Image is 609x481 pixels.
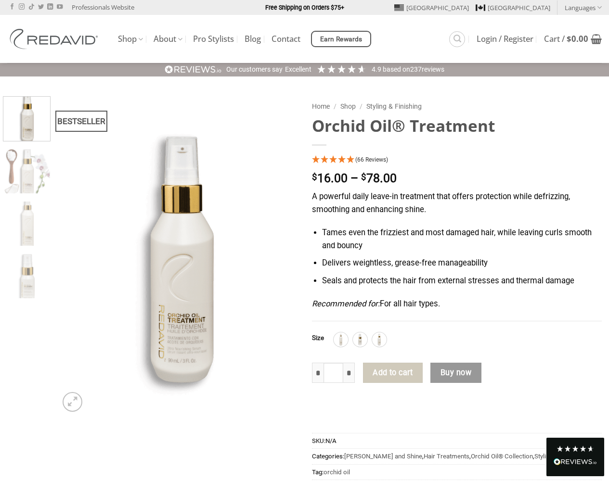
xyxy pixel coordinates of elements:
span: reviews [422,65,444,73]
span: Earn Rewards [320,34,363,45]
a: Zoom [63,392,82,411]
a: Styling & Finishing [366,102,422,110]
input: Product quantity [324,363,344,383]
span: Login / Register [477,35,533,43]
a: Languages [565,0,602,14]
span: Categories: , , , [312,448,602,464]
label: Size [312,335,324,342]
span: SKU: [312,433,602,448]
a: Follow on TikTok [28,4,34,11]
li: Tames even the frizziest and most damaged hair, while leaving curls smooth and bouncy [322,227,602,252]
span: (66 Reviews) [355,156,388,163]
a: Orchid Oil® Collection [471,453,533,460]
span: Cart / [544,35,588,43]
img: 30ml [354,333,366,346]
span: $ [567,33,571,44]
span: 237 [410,65,422,73]
img: REDAVID Salon Products | United States [7,29,104,49]
a: Shop [118,30,143,49]
strong: Free Shipping on Orders $75+ [265,4,344,11]
a: Blog [245,30,261,48]
span: / [360,102,363,110]
a: Contact [272,30,300,48]
img: REDAVID Orchid Oil Treatment 250ml [3,202,50,248]
div: 4.95 Stars - 66 Reviews [312,154,602,167]
span: Tag: [312,464,602,480]
button: Buy now [430,363,481,383]
a: Login / Register [477,30,533,48]
span: – [350,171,358,185]
img: REVIEWS.io [554,458,597,465]
a: Shop [340,102,356,110]
img: 250ml [335,333,347,346]
div: Our customers say [226,65,283,75]
bdi: 78.00 [361,171,397,185]
p: A powerful daily leave-in treatment that offers protection while defrizzing, smoothing and enhanc... [312,190,602,216]
div: Read All Reviews [554,456,597,469]
span: / [334,102,337,110]
a: Follow on Instagram [19,4,25,11]
a: Home [312,102,330,110]
a: Search [449,31,465,47]
div: Excellent [285,65,311,75]
em: Recommended for: [312,299,380,308]
a: Follow on LinkedIn [47,4,53,11]
span: 4.9 [372,65,383,73]
a: View cart [544,28,602,50]
a: Follow on Twitter [38,4,44,11]
a: Follow on YouTube [57,4,63,11]
a: About [154,30,182,49]
bdi: 16.00 [312,171,348,185]
input: Increase quantity of Orchid Oil® Treatment [343,363,355,383]
div: 90ml [372,332,387,347]
li: Seals and protects the hair from external stresses and thermal damage [322,275,602,288]
li: Delivers weightless, grease-free manageability [322,257,602,270]
span: N/A [325,437,337,444]
nav: Breadcrumb [312,101,602,112]
a: Pro Stylists [193,30,234,48]
span: $ [312,173,317,182]
span: Based on [383,65,410,73]
h1: Orchid Oil® Treatment [312,115,602,136]
a: Follow on Facebook [9,4,15,11]
button: Add to cart [363,363,423,383]
div: Read All Reviews [546,438,604,476]
bdi: 0.00 [567,33,588,44]
img: REDAVID Orchid Oil Treatment 30ml [3,254,50,301]
span: $ [361,173,366,182]
a: [GEOGRAPHIC_DATA] [476,0,550,15]
a: [GEOGRAPHIC_DATA] [394,0,469,15]
a: [PERSON_NAME] and Shine [344,453,422,460]
img: 90ml [373,333,386,346]
div: 4.8 Stars [556,445,595,453]
a: orchid oil [324,468,350,476]
a: Hair Treatments [424,453,469,460]
a: Styling & Finishing [534,453,584,460]
div: 30ml [353,332,367,347]
input: Reduce quantity of Orchid Oil® Treatment [312,363,324,383]
img: REDAVID Orchid Oil Treatment 90ml [57,96,298,417]
div: 250ml [334,332,348,347]
p: For all hair types. [312,298,602,311]
img: REDAVID Orchid Oil Treatment 90ml [3,149,50,196]
a: Earn Rewards [311,31,371,47]
img: REDAVID Orchid Oil Treatment 90ml [3,94,50,141]
div: 4.92 Stars [316,64,367,74]
img: REVIEWS.io [165,65,221,74]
